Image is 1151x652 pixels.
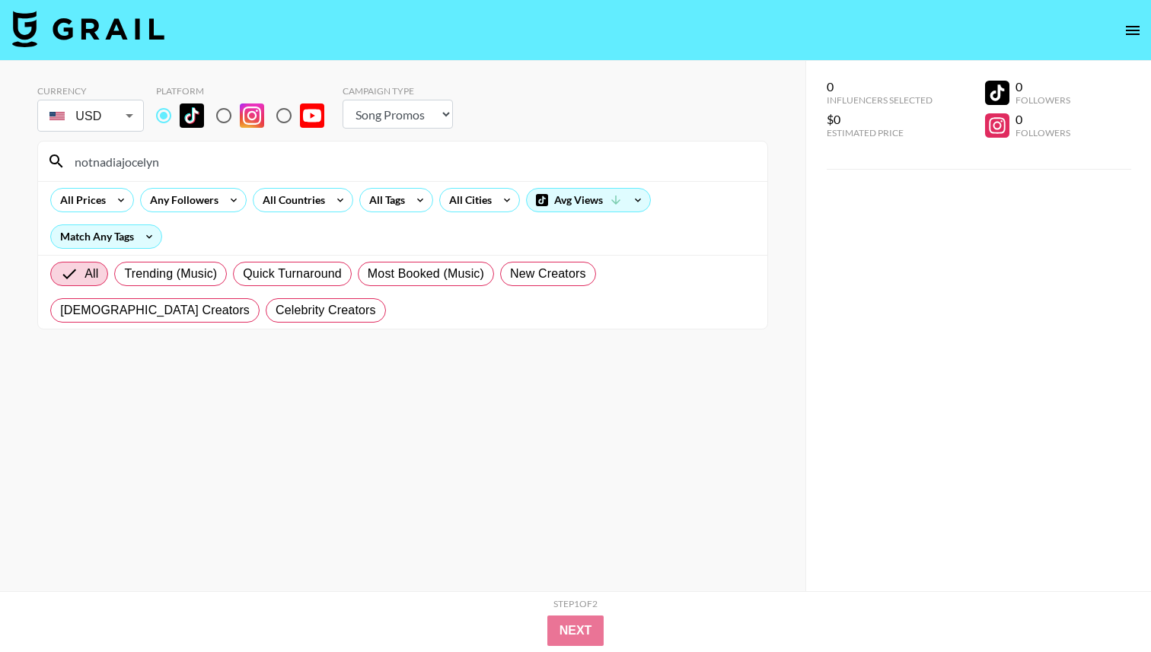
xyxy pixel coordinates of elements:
[300,103,324,128] img: YouTube
[1015,79,1070,94] div: 0
[827,127,933,138] div: Estimated Price
[553,598,598,609] div: Step 1 of 2
[156,85,336,97] div: Platform
[368,265,484,283] span: Most Booked (Music)
[51,225,161,248] div: Match Any Tags
[243,265,342,283] span: Quick Turnaround
[1118,15,1148,46] button: open drawer
[827,112,933,127] div: $0
[124,265,217,283] span: Trending (Music)
[1015,94,1070,106] div: Followers
[12,11,164,47] img: Grail Talent
[360,189,408,212] div: All Tags
[827,94,933,106] div: Influencers Selected
[40,103,141,129] div: USD
[84,265,98,283] span: All
[276,301,376,320] span: Celebrity Creators
[141,189,222,212] div: Any Followers
[547,615,604,646] button: Next
[343,85,453,97] div: Campaign Type
[180,103,204,128] img: TikTok
[527,189,650,212] div: Avg Views
[240,103,264,128] img: Instagram
[1075,576,1133,634] iframe: Drift Widget Chat Controller
[51,189,109,212] div: All Prices
[1015,112,1070,127] div: 0
[1015,127,1070,138] div: Followers
[253,189,328,212] div: All Countries
[510,265,586,283] span: New Creators
[440,189,495,212] div: All Cities
[60,301,250,320] span: [DEMOGRAPHIC_DATA] Creators
[827,79,933,94] div: 0
[65,149,758,173] input: Search by User Name
[37,85,144,97] div: Currency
